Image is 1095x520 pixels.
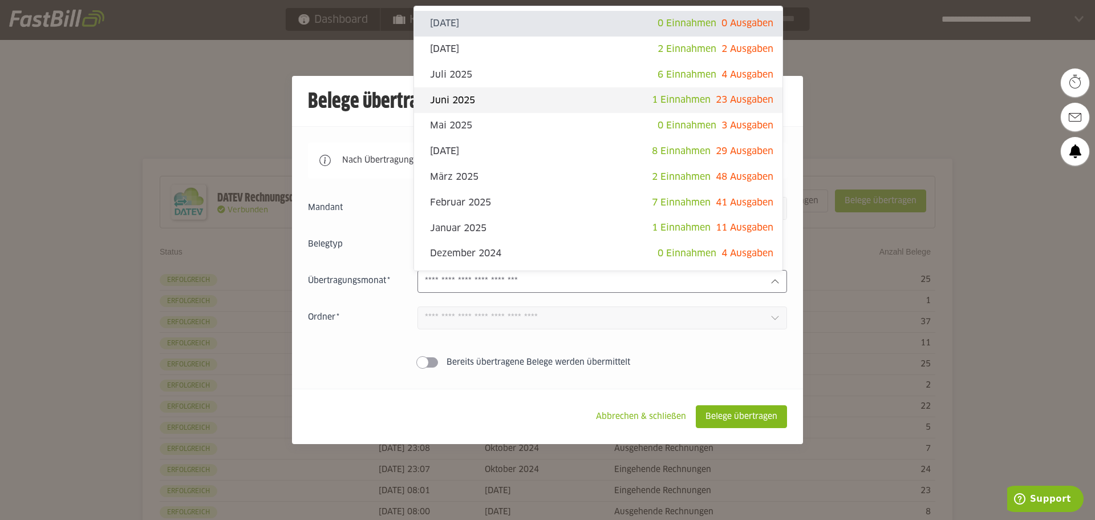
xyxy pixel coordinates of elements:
[658,249,716,258] span: 0 Einnahmen
[716,95,773,104] span: 23 Ausgaben
[308,357,787,368] sl-switch: Bereits übertragene Belege werden übermittelt
[658,121,716,130] span: 0 Einnahmen
[414,62,782,88] sl-option: Juli 2025
[721,70,773,79] span: 4 Ausgaben
[414,241,782,267] sl-option: Dezember 2024
[414,139,782,164] sl-option: [DATE]
[696,405,787,428] sl-button: Belege übertragen
[652,95,711,104] span: 1 Einnahmen
[414,87,782,113] sl-option: Juni 2025
[652,198,711,207] span: 7 Einnahmen
[721,45,773,54] span: 2 Ausgaben
[414,164,782,190] sl-option: März 2025
[658,19,716,28] span: 0 Einnahmen
[586,405,696,428] sl-button: Abbrechen & schließen
[652,172,711,182] span: 2 Einnahmen
[716,198,773,207] span: 41 Ausgaben
[716,147,773,156] span: 29 Ausgaben
[414,215,782,241] sl-option: Januar 2025
[652,147,711,156] span: 8 Einnahmen
[716,172,773,182] span: 48 Ausgaben
[1007,486,1084,514] iframe: Öffnet ein Widget, in dem Sie weitere Informationen finden
[721,121,773,130] span: 3 Ausgaben
[414,11,782,37] sl-option: [DATE]
[414,190,782,216] sl-option: Februar 2025
[658,70,716,79] span: 6 Einnahmen
[414,267,782,292] sl-option: [DATE]
[716,223,773,232] span: 11 Ausgaben
[721,19,773,28] span: 0 Ausgaben
[652,223,711,232] span: 1 Einnahmen
[658,45,716,54] span: 2 Einnahmen
[414,113,782,139] sl-option: Mai 2025
[414,37,782,62] sl-option: [DATE]
[721,249,773,258] span: 4 Ausgaben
